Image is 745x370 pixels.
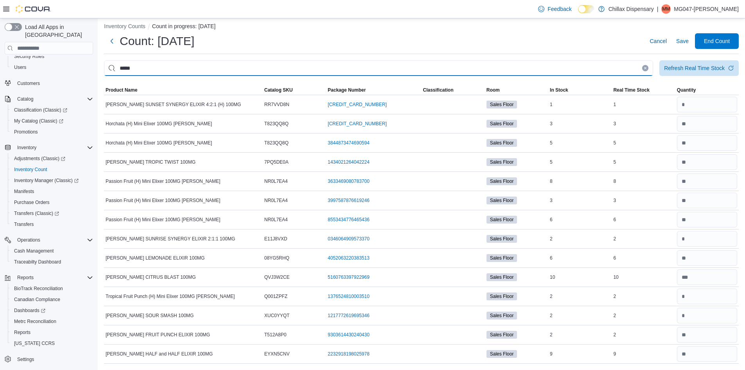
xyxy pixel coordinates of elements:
div: 6 [548,215,612,224]
button: Real Time Stock [612,85,675,95]
span: Promotions [11,127,93,137]
a: Inventory Manager (Classic) [8,175,96,186]
div: 6 [612,215,675,224]
span: Inventory Manager (Classic) [14,177,79,184]
span: [PERSON_NAME] SUNSET SYNERGY ELIXIR 4:2:1 (H) 100MG [106,101,241,108]
span: Sales Floor [486,292,517,300]
a: Traceabilty Dashboard [11,257,64,267]
span: Cash Management [14,248,54,254]
a: [CREDIT_CARD_NUMBER] [328,101,387,108]
a: Adjustments (Classic) [8,153,96,164]
span: Sales Floor [486,254,517,262]
span: NR0L7EA4 [264,197,288,204]
a: 1376524810003510 [328,293,370,300]
button: Cash Management [8,245,96,256]
a: Customers [14,79,43,88]
a: Classification (Classic) [11,105,70,115]
span: Real Time Stock [613,87,649,93]
p: Chillax Dispensary [609,4,654,14]
a: BioTrack Reconciliation [11,284,66,293]
a: My Catalog (Classic) [8,116,96,126]
span: Users [14,64,26,70]
span: Traceabilty Dashboard [14,259,61,265]
span: Package Number [328,87,366,93]
a: Settings [14,355,37,364]
div: 3 [548,196,612,205]
span: Inventory [14,143,93,152]
span: E11J8VXD [264,236,287,242]
span: Passion Fruit (H) Mini Elixer 100MG [PERSON_NAME] [106,178,220,184]
a: [CREDIT_CARD_NUMBER] [328,121,387,127]
span: Users [11,63,93,72]
span: Sales Floor [490,331,514,338]
span: [PERSON_NAME] FRUIT PUNCH ELIXIR 100MG [106,332,210,338]
button: Catalog SKU [263,85,326,95]
div: 8 [548,177,612,186]
span: [PERSON_NAME] HALF and HALF ELIXIR 100MG [106,351,213,357]
button: Canadian Compliance [8,294,96,305]
div: 3 [548,119,612,128]
button: BioTrack Reconciliation [8,283,96,294]
nav: An example of EuiBreadcrumbs [104,22,739,32]
span: Promotions [14,129,38,135]
button: Cancel [646,33,670,49]
span: Horchata (H) Mini Elixer 100MG [PERSON_NAME] [106,121,212,127]
a: My Catalog (Classic) [11,116,66,126]
span: Sales Floor [490,197,514,204]
span: My Catalog (Classic) [11,116,93,126]
div: 1 [612,100,675,109]
span: Sales Floor [490,178,514,185]
span: 7PQ5DE0A [264,159,289,165]
span: Room [486,87,500,93]
div: 2 [548,234,612,244]
div: 2 [612,292,675,301]
div: 5 [548,138,612,148]
button: Package Number [326,85,421,95]
img: Cova [16,5,51,13]
span: Sales Floor [490,101,514,108]
div: 1 [548,100,612,109]
span: Save [676,37,689,45]
button: Inventory Counts [104,23,145,29]
span: Sales Floor [490,216,514,223]
button: Quantity [675,85,739,95]
input: This is a search bar. After typing your query, hit enter to filter the results lower in the page. [104,60,653,76]
span: Classification (Classic) [14,107,67,113]
span: Canadian Compliance [14,296,60,303]
div: 9 [548,349,612,359]
span: Sales Floor [486,158,517,166]
span: RR7VVD8N [264,101,289,108]
span: Inventory [17,144,36,151]
button: Classification [421,85,485,95]
a: Transfers (Classic) [8,208,96,219]
button: [US_STATE] CCRS [8,338,96,349]
div: 5 [548,157,612,167]
span: Security Roles [14,53,44,60]
span: Sales Floor [486,177,517,185]
span: Reports [14,273,93,282]
button: Inventory [2,142,96,153]
a: Metrc Reconciliation [11,317,59,326]
button: Promotions [8,126,96,137]
button: Customers [2,78,96,89]
div: MG047-Maya Espinoza [661,4,671,14]
span: T823QQ8Q [264,121,289,127]
span: T512A8P0 [264,332,287,338]
button: Save [673,33,692,49]
span: Sales Floor [486,273,517,281]
span: Reports [14,329,31,336]
span: Sales Floor [490,159,514,166]
span: Quantity [677,87,696,93]
span: Inventory Count [14,166,47,173]
a: Transfers (Classic) [11,209,62,218]
span: Catalog [17,96,33,102]
span: Transfers [14,221,34,227]
span: End Count [704,37,730,45]
span: Sales Floor [486,235,517,243]
button: Metrc Reconciliation [8,316,96,327]
span: Sales Floor [486,197,517,204]
span: Product Name [106,87,137,93]
span: XUC0YYQT [264,312,290,319]
span: Catalog SKU [264,87,293,93]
